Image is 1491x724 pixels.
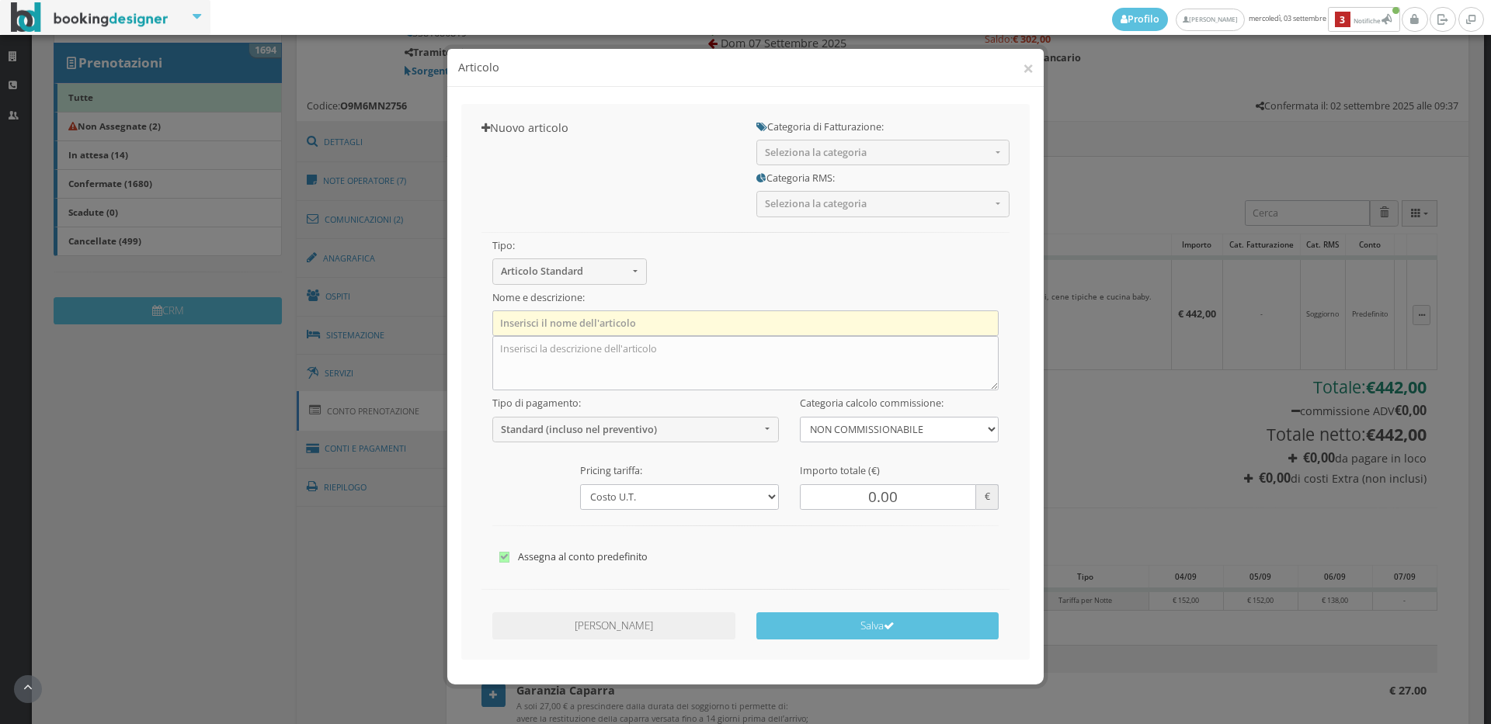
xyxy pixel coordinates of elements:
[756,121,1010,133] h5: Categoria di Fatturazione:
[765,147,991,158] span: Seleziona la categoria
[492,397,780,409] h5: Tipo di pagamento:
[492,612,735,639] button: [PERSON_NAME]
[11,2,169,33] img: BookingDesigner.com
[756,612,999,639] button: Salva
[756,172,1010,184] h5: Categoria RMS:
[800,397,999,409] h5: Categoria calcolo commissione:
[1112,7,1402,32] span: mercoledì, 03 settembre
[580,465,779,476] h5: Pricing tariffa:
[1335,12,1350,28] b: 3
[1176,9,1245,31] a: [PERSON_NAME]
[481,121,735,134] h4: Nuovo articolo
[492,292,999,303] h5: Nome e descrizione:
[499,548,992,566] label: Assegna al conto predefinito
[1328,7,1400,32] button: 3Notifiche
[800,465,999,476] h5: Importo totale (€)
[1112,8,1168,31] a: Profilo
[580,484,779,510] select: Seleziona il tipo di pricing
[976,484,999,510] span: €
[756,191,1010,217] button: Seleziona la categoria
[492,258,648,284] button: Articolo Standard
[492,417,780,442] button: Standard (incluso nel preventivo)
[765,198,991,210] span: Seleziona la categoria
[756,140,1010,165] button: Seleziona la categoria
[492,240,648,251] h5: Tipo:
[800,417,999,442] select: Seleziona il tipo di tariffa
[492,310,999,336] input: Inserisci il nome dell'articolo
[501,265,628,277] span: Articolo Standard
[501,424,760,435] span: Standard (incluso nel preventivo)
